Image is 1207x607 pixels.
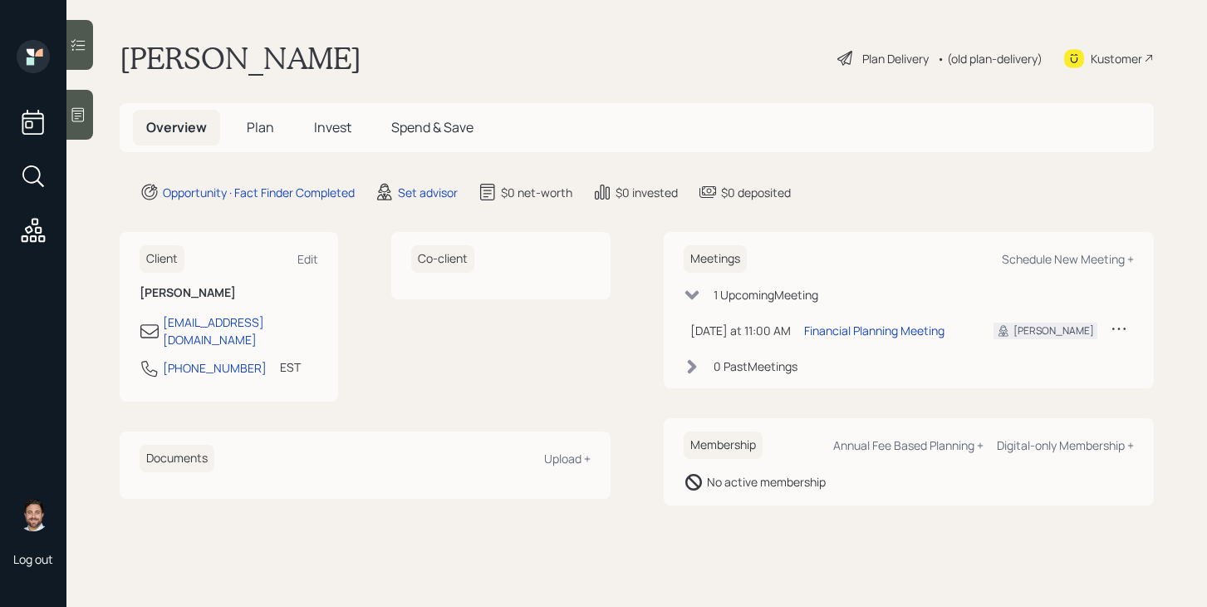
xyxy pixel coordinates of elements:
span: Spend & Save [391,118,473,136]
div: EST [280,358,301,376]
h6: Meetings [684,245,747,273]
div: 0 Past Meeting s [714,358,797,375]
div: Upload + [544,451,591,466]
span: Invest [314,118,351,136]
div: • (old plan-delivery) [937,50,1043,67]
div: $0 invested [616,184,678,201]
div: Edit [297,251,318,267]
div: Digital-only Membership + [997,437,1134,453]
span: Overview [146,118,207,136]
div: [EMAIL_ADDRESS][DOMAIN_NAME] [163,313,318,348]
div: $0 deposited [721,184,791,201]
img: michael-russo-headshot.png [17,498,50,531]
div: Kustomer [1091,50,1142,67]
div: Log out [13,551,53,567]
div: [PHONE_NUMBER] [163,359,267,377]
div: Schedule New Meeting + [1002,251,1134,267]
div: 1 Upcoming Meeting [714,286,818,303]
div: Financial Planning Meeting [804,322,945,339]
h6: Documents [140,445,214,472]
div: [DATE] at 11:00 AM [690,322,791,339]
div: $0 net-worth [501,184,572,201]
div: Opportunity · Fact Finder Completed [163,184,355,201]
div: Set advisor [398,184,458,201]
span: Plan [247,118,274,136]
div: Annual Fee Based Planning + [833,437,984,453]
div: [PERSON_NAME] [1013,323,1094,338]
div: No active membership [707,473,826,491]
div: Plan Delivery [862,50,929,67]
h6: Co-client [411,245,474,273]
h6: Client [140,245,184,273]
h6: Membership [684,432,763,459]
h1: [PERSON_NAME] [120,40,361,76]
h6: [PERSON_NAME] [140,286,318,300]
